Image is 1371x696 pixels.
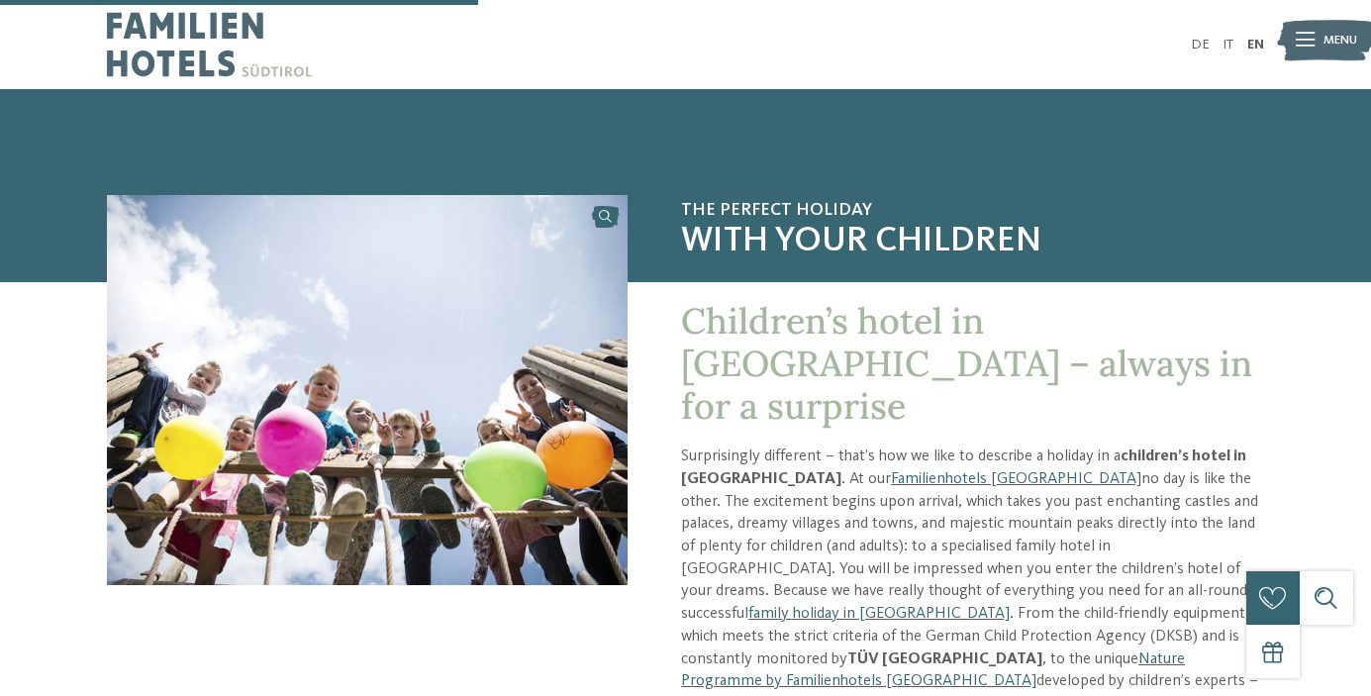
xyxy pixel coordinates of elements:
[748,606,1010,622] a: family holiday in [GEOGRAPHIC_DATA]
[1223,38,1233,51] a: IT
[107,195,628,585] img: Children’s hotel in South Tyrol: fun, games, action
[1323,32,1357,50] span: Menu
[681,221,1264,263] span: with your children
[681,200,1264,222] span: The perfect holiday
[681,298,1252,429] span: Children’s hotel in [GEOGRAPHIC_DATA] – always in for a surprise
[1191,38,1210,51] a: DE
[1247,38,1264,51] a: EN
[847,651,1042,667] strong: TÜV [GEOGRAPHIC_DATA]
[891,471,1141,487] a: Familienhotels [GEOGRAPHIC_DATA]
[681,448,1246,487] strong: children’s hotel in [GEOGRAPHIC_DATA]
